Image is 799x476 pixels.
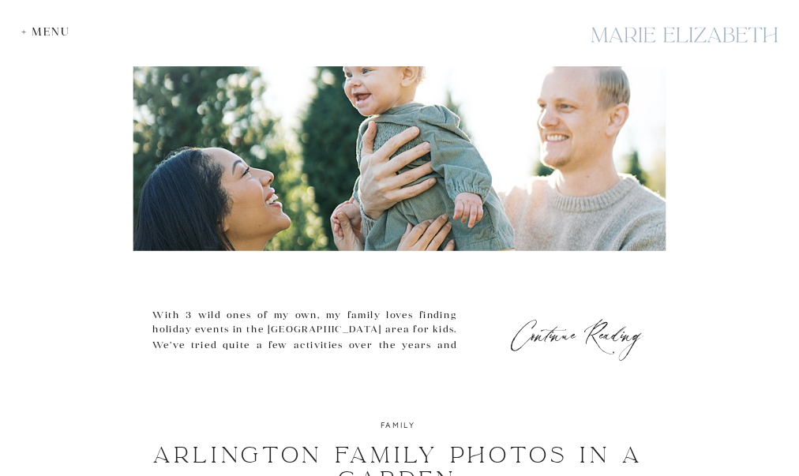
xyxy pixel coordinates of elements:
[152,307,456,396] p: With 3 wild ones of my own, my family loves finding holiday events in the [GEOGRAPHIC_DATA] area ...
[381,420,415,430] a: family
[507,321,647,339] a: Continue Reading
[21,25,77,38] div: + Menu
